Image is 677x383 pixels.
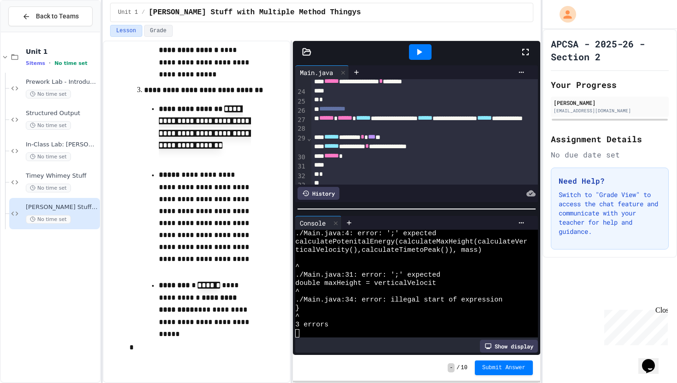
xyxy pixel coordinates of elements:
[149,7,361,18] span: Mathy Stuff with Multiple Method Thingys
[554,107,666,114] div: [EMAIL_ADDRESS][DOMAIN_NAME]
[4,4,64,58] div: Chat with us now!Close
[295,124,307,133] div: 28
[295,216,342,230] div: Console
[295,218,330,228] div: Console
[295,68,338,77] div: Main.java
[295,296,502,304] span: ./Main.java:34: error: illegal start of expression
[295,304,299,313] span: }
[456,364,460,371] span: /
[295,230,436,238] span: ./Main.java:4: error: ';' expected
[142,9,145,16] span: /
[8,6,93,26] button: Back to Teams
[559,175,661,186] h3: Need Help?
[295,263,299,271] span: ^
[448,363,455,372] span: -
[26,203,98,211] span: [PERSON_NAME] Stuff with Multiple Method Thingys
[26,172,98,180] span: Timey Whimey Stuff
[26,60,45,66] span: 5 items
[26,215,71,224] span: No time set
[298,187,339,200] div: History
[295,279,436,288] span: double maxHeight = verticalVelocit
[295,153,307,162] div: 30
[295,172,307,181] div: 32
[26,152,71,161] span: No time set
[295,271,440,279] span: ./Main.java:31: error: ';' expected
[554,99,666,107] div: [PERSON_NAME]
[601,306,668,345] iframe: chat widget
[110,25,142,37] button: Lesson
[54,60,88,66] span: No time set
[118,9,138,16] span: Unit 1
[551,78,669,91] h2: Your Progress
[26,47,98,56] span: Unit 1
[295,313,299,321] span: ^
[295,162,307,171] div: 31
[551,133,669,145] h2: Assignment Details
[295,288,299,296] span: ^
[295,134,307,153] div: 29
[295,87,307,97] div: 24
[36,12,79,21] span: Back to Teams
[559,190,661,236] p: Switch to "Grade View" to access the chat feature and communicate with your teacher for help and ...
[26,141,98,149] span: In-Class Lab: [PERSON_NAME] Stuff
[551,37,669,63] h1: APCSA - 2025-26 - Section 2
[295,116,307,125] div: 27
[26,184,71,192] span: No time set
[307,134,311,142] span: Fold line
[295,106,307,116] div: 26
[295,181,307,190] div: 33
[638,346,668,374] iframe: chat widget
[295,246,482,255] span: ticalVelocity(),calculateTimetoPeak()), mass)
[480,340,538,353] div: Show display
[144,25,173,37] button: Grade
[461,364,467,371] span: 10
[482,364,525,371] span: Submit Answer
[26,78,98,86] span: Prework Lab - Introducing Errors
[295,238,527,246] span: calculatePotenitalEnergy(calculateMaxHeight(calculateVer
[295,321,328,329] span: 3 errors
[551,149,669,160] div: No due date set
[49,59,51,67] span: •
[26,121,71,130] span: No time set
[26,110,98,117] span: Structured Output
[295,65,349,79] div: Main.java
[475,360,533,375] button: Submit Answer
[295,97,307,106] div: 25
[26,90,71,99] span: No time set
[550,4,578,25] div: My Account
